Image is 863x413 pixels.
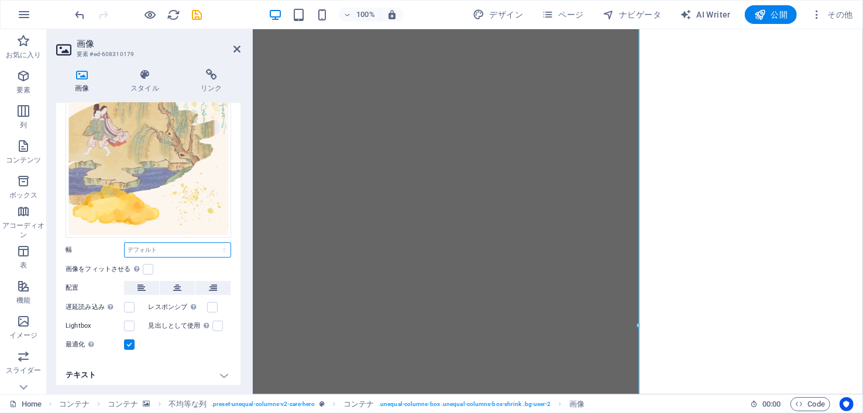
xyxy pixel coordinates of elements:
p: 表 [20,261,27,270]
i: 保存 (Ctrl+S) [191,8,204,22]
button: Usercentrics [840,397,854,411]
p: 機能 [16,296,30,305]
h4: テキスト [56,361,240,389]
p: 列 [20,120,27,130]
span: ナビゲータ [603,9,661,20]
button: reload [167,8,181,22]
span: : [771,400,772,408]
h4: リンク [182,69,240,93]
span: クリックして選択し、ダブルクリックして編集します [108,397,138,411]
h4: スタイル [112,69,183,93]
span: クリックして選択し、ダブルクリックして編集します [169,397,207,411]
span: クリックして選択し、ダブルクリックして編集します [343,397,374,411]
span: その他 [811,9,853,20]
span: 00 00 [762,397,781,411]
span: クリックして選択し、ダブルクリックして編集します [569,397,584,411]
nav: breadcrumb [59,397,584,411]
button: undo [73,8,87,22]
span: デザイン [473,9,523,20]
h6: セッション時間 [750,397,781,411]
label: 見出しとして使用 [149,319,212,333]
i: サイズ変更時に、選択した端末にあわせてズームレベルを自動調整します。 [387,9,397,20]
p: ボックス [9,190,37,200]
label: レスポンシブ [149,300,207,314]
span: ページ [542,9,584,20]
button: ナビゲータ [598,5,666,24]
span: 公開 [754,9,788,20]
p: イメージ [9,331,37,340]
label: 最適化 [66,338,124,352]
h4: 画像 [56,69,112,93]
i: この要素には背景が含まれています [143,401,150,407]
i: ページのリロード [167,8,181,22]
button: 100% [339,8,380,22]
span: . unequal-columns-box .unequal-columns-box-shrink .bg-user-2 [379,397,551,411]
i: 元に戻す: 画像を変更 (Ctrl+Z) [74,8,87,22]
label: 幅 [66,247,124,253]
h6: 100% [356,8,375,22]
span: Code [796,397,825,411]
button: save [190,8,204,22]
button: デザイン [468,5,528,24]
button: AI Writer [675,5,735,24]
button: ページ [537,5,589,24]
label: 遅延読み込み [66,300,124,314]
span: . preset-unequal-columns-v2-care-hero [211,397,315,411]
button: その他 [806,5,858,24]
span: クリックして選択し、ダブルクリックして編集します [59,397,90,411]
label: Lightbox [66,319,124,333]
label: 画像をフィットさせる [66,262,143,276]
h3: 要素 #ed-608310179 [77,49,217,60]
button: プレビューモードを終了して編集を続けるには、ここをクリックしてください [143,8,157,22]
p: スライダー [6,366,42,375]
p: 要素 [16,85,30,95]
p: コンテンツ [6,155,42,165]
div: e7hgNqBSbEIcvSkBla-9wQ.png [66,6,231,238]
label: 配置 [66,281,124,295]
button: 公開 [745,5,797,24]
div: デザイン (Ctrl+Alt+Y) [468,5,528,24]
span: AI Writer [680,9,731,20]
h2: 画像 [77,39,240,49]
p: お気に入り [6,50,42,60]
a: クリックして選択をキャンセルし、ダブルクリックしてページを開きます [9,397,42,411]
i: この要素はカスタマイズ可能なプリセットです [320,401,325,407]
button: Code [790,397,830,411]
